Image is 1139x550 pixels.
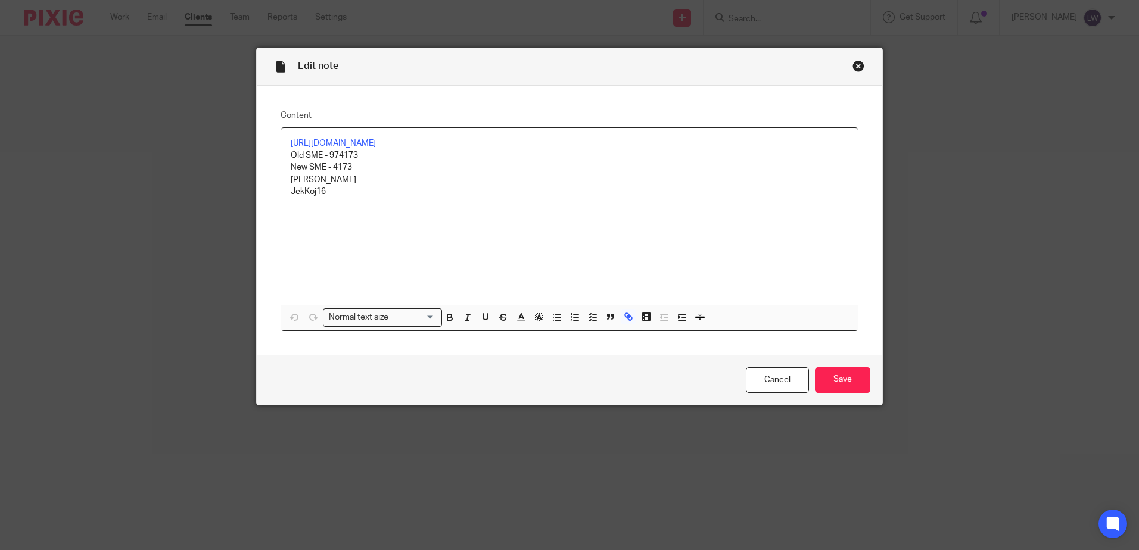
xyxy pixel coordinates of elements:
[298,61,338,71] span: Edit note
[291,139,376,148] a: [URL][DOMAIN_NAME]
[281,110,858,121] label: Content
[291,174,848,186] p: [PERSON_NAME]
[291,186,848,198] p: JekKoj16
[392,311,435,324] input: Search for option
[746,367,809,393] a: Cancel
[323,308,442,327] div: Search for option
[852,60,864,72] div: Close this dialog window
[815,367,870,393] input: Save
[291,161,848,173] p: New SME - 4173
[291,149,848,161] p: Old SME - 974173
[326,311,391,324] span: Normal text size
